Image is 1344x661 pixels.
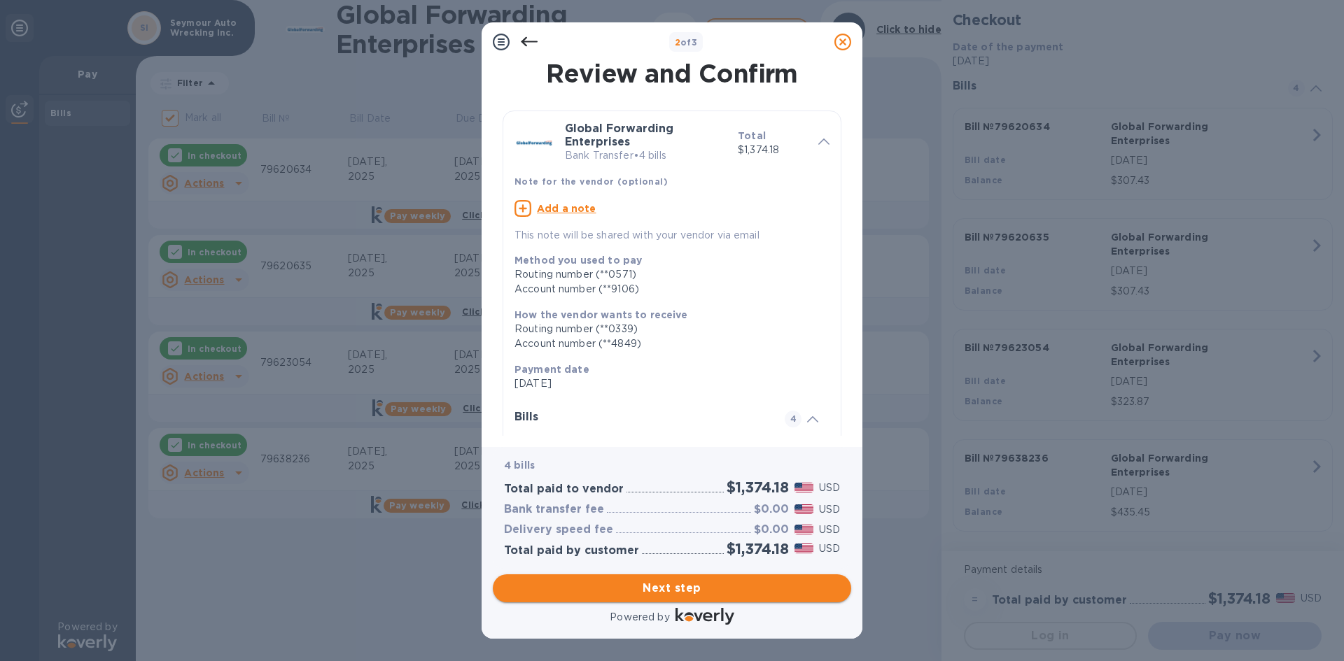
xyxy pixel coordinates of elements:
img: USD [794,525,813,534]
div: Account number (**9106) [514,282,818,297]
img: USD [794,504,813,514]
p: This note will be shared with your vendor via email [514,228,829,243]
span: 4 [785,411,801,427]
b: of 3 [675,37,698,48]
p: Bank Transfer • 4 bills [565,148,727,163]
b: How the vendor wants to receive [514,309,688,320]
h1: Review and Confirm [500,59,844,88]
b: Note for the vendor (optional) [514,176,668,187]
p: USD [819,541,840,556]
h3: Total paid by customer [504,544,639,557]
b: Global Forwarding Enterprises [565,122,673,148]
h2: $1,374.18 [727,478,789,496]
button: Next step [493,574,851,602]
h2: $1,374.18 [727,540,789,557]
b: 4 bills [504,460,535,471]
div: Global Forwarding EnterprisesBank Transfer•4 billsTotal$1,374.18Note for the vendor (optional)Add... [514,122,829,243]
p: USD [819,502,840,517]
p: USD [819,523,840,537]
p: USD [819,481,840,495]
b: Total [738,130,766,141]
b: Payment date [514,364,589,375]
h3: $0.00 [754,523,789,536]
h3: Total paid to vendor [504,483,624,496]
h3: $0.00 [754,503,789,516]
img: USD [794,543,813,553]
img: Logo [675,608,734,625]
p: [DATE] [514,376,818,391]
h3: Bills [514,411,768,424]
p: Powered by [610,610,669,625]
h3: Bank transfer fee [504,503,604,516]
img: USD [794,483,813,492]
div: Routing number (**0571) [514,267,818,282]
p: $1,374.18 [738,143,807,157]
span: Next step [504,580,840,597]
u: Add a note [537,203,596,214]
div: Routing number (**0339) [514,322,818,336]
span: 2 [675,37,680,48]
div: Account number (**4849) [514,336,818,351]
h3: Delivery speed fee [504,523,613,536]
b: Method you used to pay [514,255,642,266]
